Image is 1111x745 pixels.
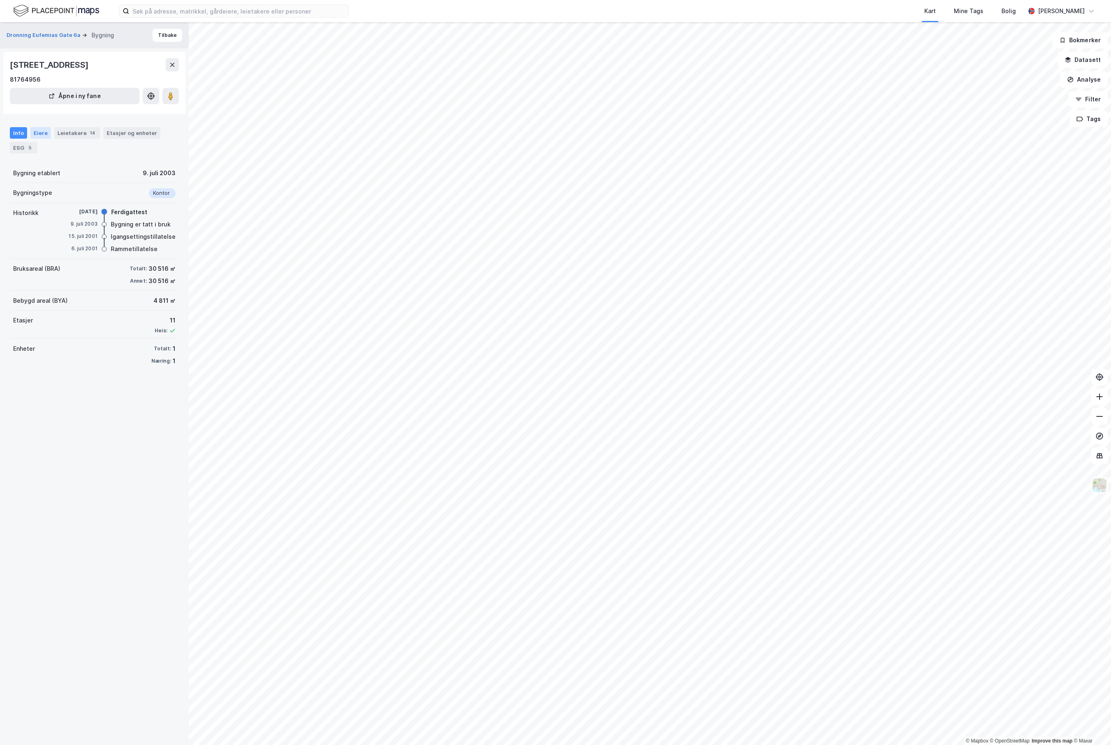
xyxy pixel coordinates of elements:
[13,208,39,218] div: Historikk
[65,245,98,252] div: 6. juli 2001
[153,296,176,306] div: 4 811 ㎡
[1092,478,1107,493] img: Z
[13,344,35,354] div: Enheter
[990,738,1030,744] a: OpenStreetMap
[107,129,157,137] div: Etasjer og enheter
[10,58,90,71] div: [STREET_ADDRESS]
[149,276,176,286] div: 30 516 ㎡
[1038,6,1085,16] div: [PERSON_NAME]
[151,358,171,364] div: Næring:
[924,6,936,16] div: Kart
[13,168,60,178] div: Bygning etablert
[173,356,176,366] div: 1
[129,5,348,17] input: Søk på adresse, matrikkel, gårdeiere, leietakere eller personer
[13,264,60,274] div: Bruksareal (BRA)
[13,315,33,325] div: Etasjer
[10,88,139,104] button: Åpne i ny fane
[1058,52,1108,68] button: Datasett
[65,220,98,228] div: 9. juli 2003
[111,207,147,217] div: Ferdigattest
[1060,71,1108,88] button: Analyse
[130,265,147,272] div: Totalt:
[155,315,176,325] div: 11
[143,168,176,178] div: 9. juli 2003
[111,232,176,242] div: Igangsettingstillatelse
[13,4,99,18] img: logo.f888ab2527a4732fd821a326f86c7f29.svg
[88,129,97,137] div: 14
[10,142,37,153] div: ESG
[155,327,167,334] div: Heis:
[954,6,983,16] div: Mine Tags
[111,219,171,229] div: Bygning er tatt i bruk
[154,345,171,352] div: Totalt:
[65,208,98,215] div: [DATE]
[91,30,114,40] div: Bygning
[30,127,51,139] div: Eiere
[966,738,988,744] a: Mapbox
[7,31,82,39] button: Dronning Eufemias Gate 6a
[1032,738,1072,744] a: Improve this map
[173,344,176,354] div: 1
[1070,706,1111,745] iframe: Chat Widget
[26,144,34,152] div: 5
[54,127,100,139] div: Leietakere
[1070,111,1108,127] button: Tags
[1001,6,1016,16] div: Bolig
[10,127,27,139] div: Info
[1068,91,1108,107] button: Filter
[130,278,147,284] div: Annet:
[10,75,41,85] div: 81764956
[1052,32,1108,48] button: Bokmerker
[13,296,68,306] div: Bebygd areal (BYA)
[13,188,52,198] div: Bygningstype
[65,233,98,240] div: 15. juli 2001
[153,29,182,42] button: Tilbake
[149,264,176,274] div: 30 516 ㎡
[111,244,158,254] div: Rammetillatelse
